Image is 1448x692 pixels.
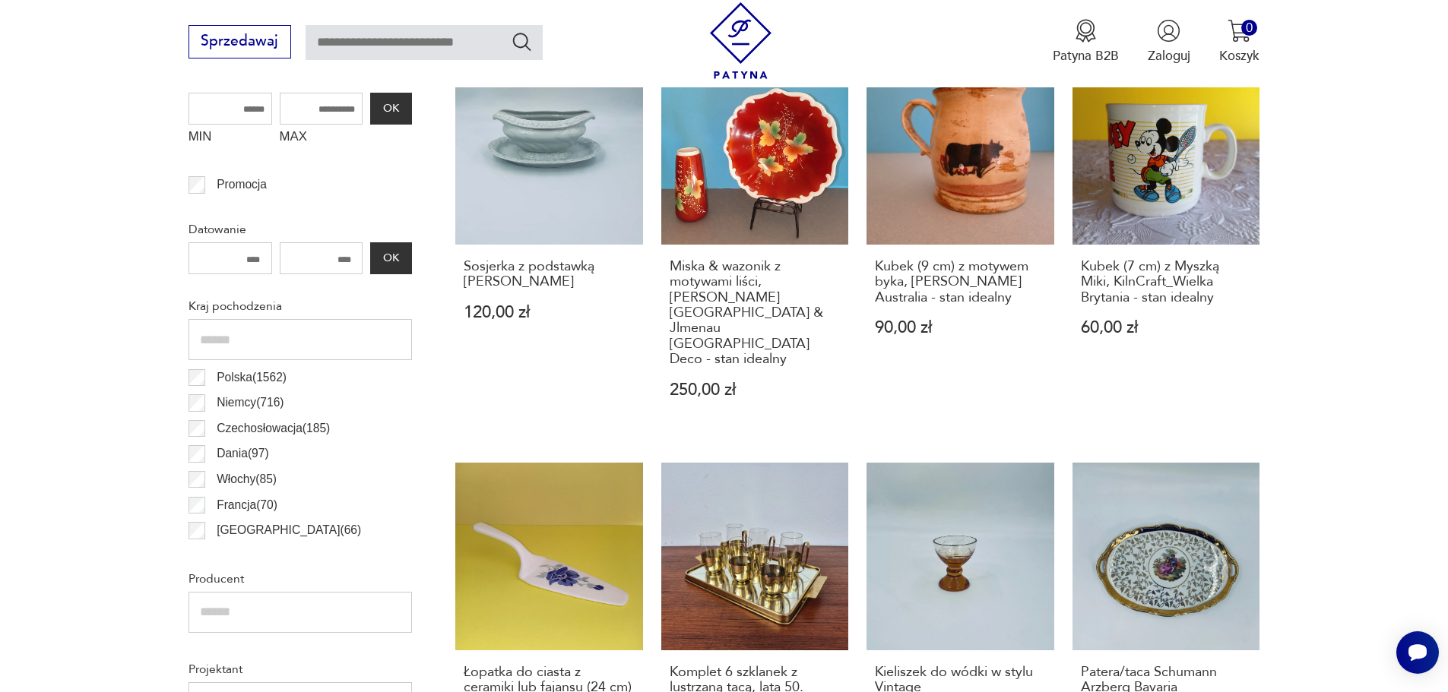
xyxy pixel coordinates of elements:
h3: Miska & wazonik z motywami liści, [PERSON_NAME] [GEOGRAPHIC_DATA] & Jlmenau [GEOGRAPHIC_DATA] Dec... [670,259,841,368]
iframe: Smartsupp widget button [1396,631,1439,674]
p: Zaloguj [1148,47,1190,65]
p: 90,00 zł [875,320,1046,336]
button: Zaloguj [1148,19,1190,65]
button: Szukaj [511,30,533,52]
a: Kubek (9 cm) z motywem byka, Robert Gordon Pottery Australia - stan idealnyKubek (9 cm) z motywem... [867,57,1054,434]
p: 60,00 zł [1081,320,1252,336]
div: 0 [1241,20,1257,36]
button: Patyna B2B [1053,19,1119,65]
button: OK [370,242,411,274]
p: Producent [189,569,412,589]
img: Patyna - sklep z meblami i dekoracjami vintage [702,2,779,79]
p: Polska ( 1562 ) [217,368,287,387]
label: MIN [189,125,272,153]
p: Szwecja ( 47 ) [217,546,282,566]
button: 0Koszyk [1219,19,1259,65]
button: OK [370,93,411,125]
p: Kraj pochodzenia [189,296,412,316]
p: [GEOGRAPHIC_DATA] ( 66 ) [217,520,361,540]
p: Niemcy ( 716 ) [217,393,284,412]
p: 120,00 zł [464,305,635,321]
p: Patyna B2B [1053,47,1119,65]
img: Ikona medalu [1074,19,1098,43]
p: Francja ( 70 ) [217,495,277,515]
p: Włochy ( 85 ) [217,469,277,489]
p: Dania ( 97 ) [217,444,269,463]
p: 250,00 zł [670,382,841,398]
a: Kubek (7 cm) z Myszką Miki, KilnCraft_Wielka Brytania - stan idealnyKubek (7 cm) z Myszką Miki, K... [1073,57,1260,434]
a: Sprzedawaj [189,36,291,49]
img: Ikonka użytkownika [1157,19,1180,43]
a: Sosjerka z podstawką Ilmenau Graf Von HennebergSosjerka z podstawką [PERSON_NAME]120,00 zł [455,57,643,434]
p: Datowanie [189,220,412,239]
img: Ikona koszyka [1228,19,1251,43]
label: MAX [280,125,363,153]
p: Koszyk [1219,47,1259,65]
p: Promocja [217,175,267,194]
a: Ikona medaluPatyna B2B [1053,19,1119,65]
h3: Kubek (9 cm) z motywem byka, [PERSON_NAME] Australia - stan idealny [875,259,1046,305]
p: Czechosłowacja ( 185 ) [217,419,330,438]
a: Miska & wazonik z motywami liści, Edmund Kruger Germany & Jlmenau Germany_Art Deco - stan idealny... [661,57,849,434]
button: Sprzedawaj [189,25,291,58]
h3: Kubek (7 cm) z Myszką Miki, KilnCraft_Wielka Brytania - stan idealny [1081,259,1252,305]
h3: Sosjerka z podstawką [PERSON_NAME] [464,259,635,290]
p: Projektant [189,659,412,679]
